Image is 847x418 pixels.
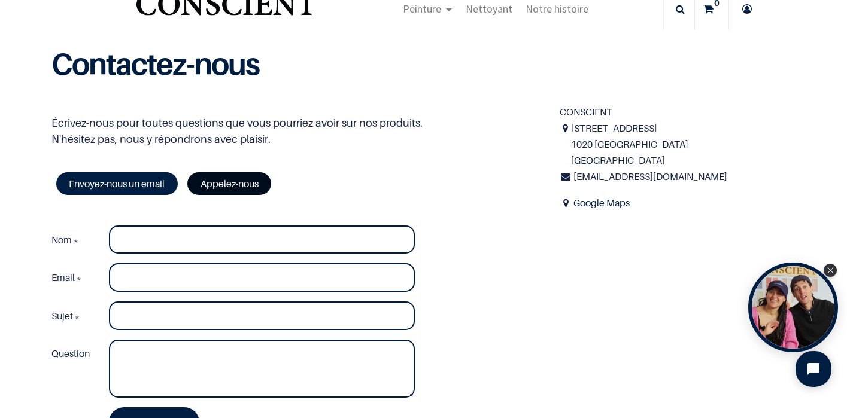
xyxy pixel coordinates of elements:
a: Google Maps [573,197,630,209]
span: [EMAIL_ADDRESS][DOMAIN_NAME] [573,170,727,182]
span: Address [560,195,572,211]
div: Close Tolstoy widget [824,264,837,277]
span: Question [51,347,90,359]
span: Nettoyant [466,2,512,16]
i: Courriel [560,169,572,185]
a: Envoyez-nous un email [56,172,178,195]
div: Open Tolstoy [748,263,838,352]
i: Adresse [560,120,572,136]
span: Nom [51,234,72,246]
div: Open Tolstoy widget [748,263,838,352]
span: Email [51,271,75,283]
span: Sujet [51,310,73,322]
div: Tolstoy bubble widget [748,263,838,352]
a: Appelez-nous [187,172,271,195]
p: Écrivez-nous pour toutes questions que vous pourriez avoir sur nos produits. N'hésitez pas, nous ... [51,115,542,147]
b: Contactez-nous [51,45,259,82]
span: CONSCIENT [560,106,612,118]
span: [STREET_ADDRESS] 1020 [GEOGRAPHIC_DATA] [GEOGRAPHIC_DATA] [571,120,796,169]
iframe: Tidio Chat [785,341,842,397]
span: Peinture [403,2,441,16]
span: Notre histoire [526,2,588,16]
